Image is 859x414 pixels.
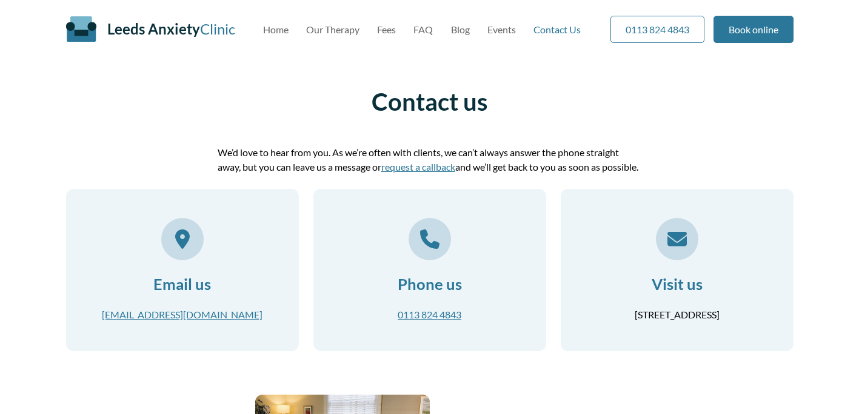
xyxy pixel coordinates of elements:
[381,161,455,172] a: request a callback
[102,309,262,320] a: [EMAIL_ADDRESS][DOMAIN_NAME]
[533,24,581,35] a: Contact Us
[451,24,470,35] a: Blog
[714,16,794,43] a: Book online
[575,275,779,293] h2: Visit us
[575,307,779,322] p: [STREET_ADDRESS]
[81,275,284,293] h2: Email us
[263,24,289,35] a: Home
[306,24,359,35] a: Our Therapy
[610,16,704,43] a: 0113 824 4843
[66,87,794,116] h1: Contact us
[398,309,461,320] a: 0113 824 4843
[328,275,532,293] h2: Phone us
[487,24,516,35] a: Events
[377,24,396,35] a: Fees
[413,24,433,35] a: FAQ
[218,145,642,174] p: We’d love to hear from you. As we’re often with clients, we can’t always answer the phone straigh...
[107,20,235,38] a: Leeds AnxietyClinic
[107,20,200,38] span: Leeds Anxiety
